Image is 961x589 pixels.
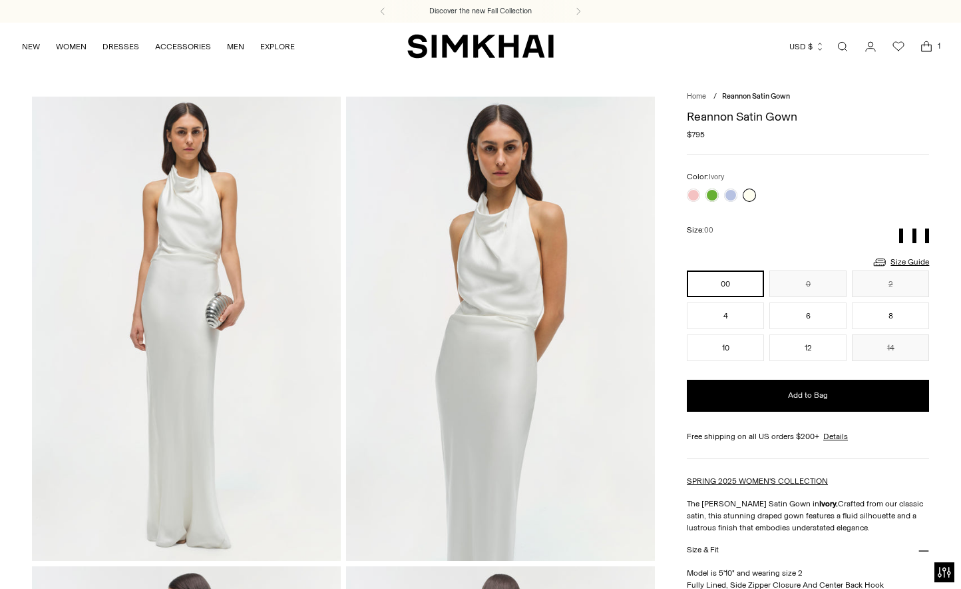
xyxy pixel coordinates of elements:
[260,32,295,61] a: EXPLORE
[155,32,211,61] a: ACCESSORIES
[102,32,139,61] a: DRESSES
[933,40,945,52] span: 1
[913,33,940,60] a: Open cart modal
[687,302,764,329] button: 4
[687,224,713,237] label: Size:
[769,271,847,297] button: 0
[687,334,764,361] button: 10
[687,271,764,297] button: 00
[687,546,719,554] h3: Size & Fit
[829,33,856,60] a: Open search modal
[852,302,929,329] button: 8
[857,33,884,60] a: Go to the account page
[769,334,847,361] button: 12
[713,91,717,103] div: /
[687,534,929,568] button: Size & Fit
[823,430,848,442] a: Details
[687,171,724,183] label: Color:
[769,302,847,329] button: 6
[687,129,705,141] span: $795
[687,476,828,486] a: SPRING 2025 WOMEN'S COLLECTION
[56,32,87,61] a: WOMEN
[872,254,929,271] a: Size Guide
[704,226,713,235] span: 00
[687,498,929,534] p: The [PERSON_NAME] Satin Gown in Crafted from our classic satin, this stunning draped gown feature...
[788,390,828,401] span: Add to Bag
[819,499,838,508] strong: Ivory.
[32,97,341,561] img: Reannon Satin Gown
[429,6,532,17] a: Discover the new Fall Collection
[22,32,40,61] a: NEW
[346,97,655,561] img: Reannon Satin Gown
[407,33,554,59] a: SIMKHAI
[885,33,912,60] a: Wishlist
[227,32,244,61] a: MEN
[789,32,825,61] button: USD $
[709,173,724,181] span: Ivory
[852,334,929,361] button: 14
[687,92,706,101] a: Home
[687,91,929,103] nav: breadcrumbs
[687,430,929,442] div: Free shipping on all US orders $200+
[687,111,929,123] h1: Reannon Satin Gown
[852,271,929,297] button: 2
[687,380,929,412] button: Add to Bag
[722,92,790,101] span: Reannon Satin Gown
